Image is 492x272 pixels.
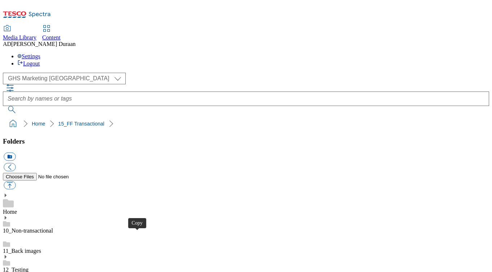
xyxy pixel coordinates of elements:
span: Content [42,34,61,41]
a: Media Library [3,26,36,41]
span: [PERSON_NAME] Duraan [11,41,75,47]
a: Home [3,209,17,215]
span: AD [3,41,11,47]
a: 15_FF Transactional [58,121,104,127]
a: home [7,118,19,129]
a: Content [42,26,61,41]
a: Home [32,121,45,127]
nav: breadcrumb [3,117,489,131]
a: 11_Back images [3,248,41,254]
span: Media Library [3,34,36,41]
a: Logout [17,60,40,67]
a: 10_Non-transactional [3,228,53,234]
h3: Folders [3,137,489,145]
a: Settings [17,53,40,59]
input: Search by names or tags [3,92,489,106]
